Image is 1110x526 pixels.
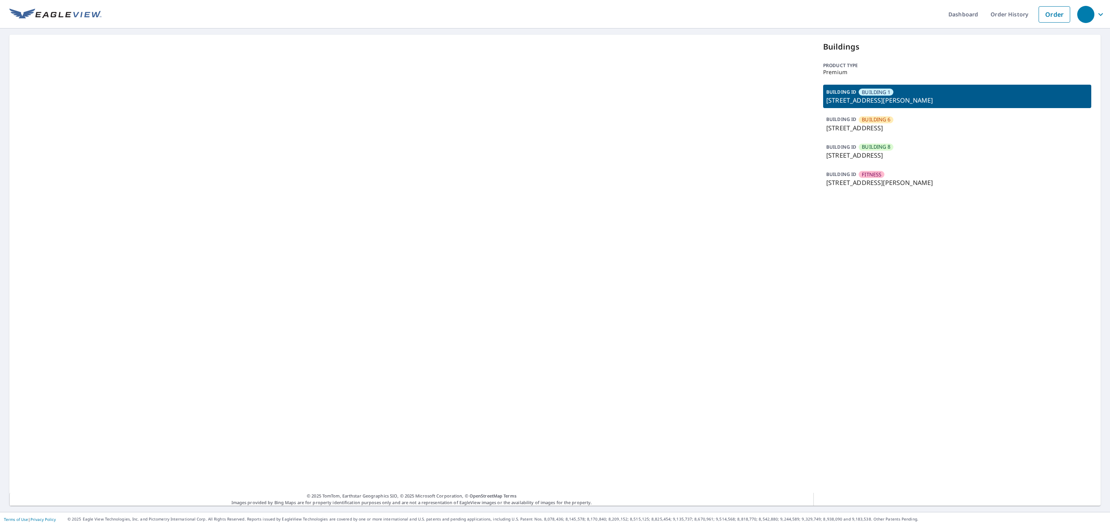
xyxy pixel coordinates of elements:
[4,517,56,522] p: |
[862,116,890,123] span: BUILDING 6
[862,171,881,178] span: FITNESS
[1039,6,1070,23] a: Order
[826,89,856,95] p: BUILDING ID
[307,493,516,499] span: © 2025 TomTom, Earthstar Geographics SIO, © 2025 Microsoft Corporation, ©
[503,493,516,499] a: Terms
[826,171,856,178] p: BUILDING ID
[862,89,890,96] span: BUILDING 1
[862,143,890,151] span: BUILDING 8
[826,123,1088,133] p: [STREET_ADDRESS]
[823,62,1091,69] p: Product type
[470,493,502,499] a: OpenStreetMap
[823,69,1091,75] p: Premium
[9,493,814,506] p: Images provided by Bing Maps are for property identification purposes only and are not a represen...
[68,516,1106,522] p: © 2025 Eagle View Technologies, Inc. and Pictometry International Corp. All Rights Reserved. Repo...
[826,144,856,150] p: BUILDING ID
[826,151,1088,160] p: [STREET_ADDRESS]
[823,41,1091,53] p: Buildings
[9,9,101,20] img: EV Logo
[826,116,856,123] p: BUILDING ID
[826,178,1088,187] p: [STREET_ADDRESS][PERSON_NAME]
[4,517,28,522] a: Terms of Use
[30,517,56,522] a: Privacy Policy
[826,96,1088,105] p: [STREET_ADDRESS][PERSON_NAME]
